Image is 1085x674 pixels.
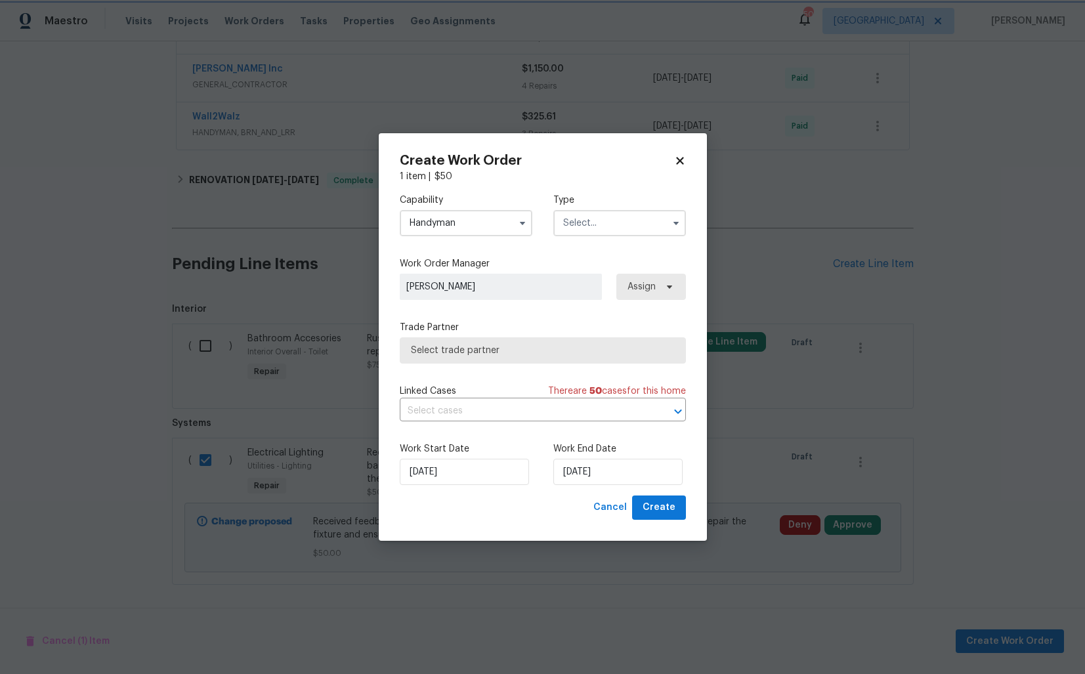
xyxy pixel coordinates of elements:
[588,495,632,520] button: Cancel
[435,172,452,181] span: $ 50
[400,194,532,207] label: Capability
[553,194,686,207] label: Type
[400,459,529,485] input: M/D/YYYY
[400,442,532,455] label: Work Start Date
[628,280,656,293] span: Assign
[400,154,674,167] h2: Create Work Order
[553,442,686,455] label: Work End Date
[669,402,687,421] button: Open
[553,459,683,485] input: M/D/YYYY
[548,385,686,398] span: There are case s for this home
[400,385,456,398] span: Linked Cases
[632,495,686,520] button: Create
[406,280,595,293] span: [PERSON_NAME]
[643,499,675,516] span: Create
[668,215,684,231] button: Show options
[589,387,602,396] span: 50
[400,257,686,270] label: Work Order Manager
[411,344,675,357] span: Select trade partner
[400,321,686,334] label: Trade Partner
[515,215,530,231] button: Show options
[400,210,532,236] input: Select...
[400,170,686,183] div: 1 item |
[553,210,686,236] input: Select...
[593,499,627,516] span: Cancel
[400,401,649,421] input: Select cases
